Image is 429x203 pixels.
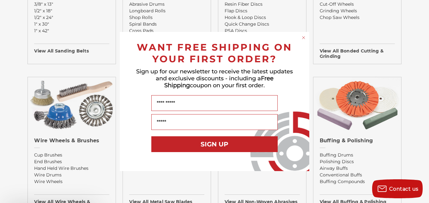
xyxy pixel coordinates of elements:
button: Contact us [372,179,423,198]
span: Free Shipping [164,75,274,89]
button: SIGN UP [151,136,278,152]
span: Sign up for our newsletter to receive the latest updates and exclusive discounts - including a co... [136,68,293,89]
span: WANT FREE SHIPPING ON YOUR FIRST ORDER? [137,41,292,65]
span: Contact us [389,186,419,192]
button: Close dialog [300,34,307,41]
